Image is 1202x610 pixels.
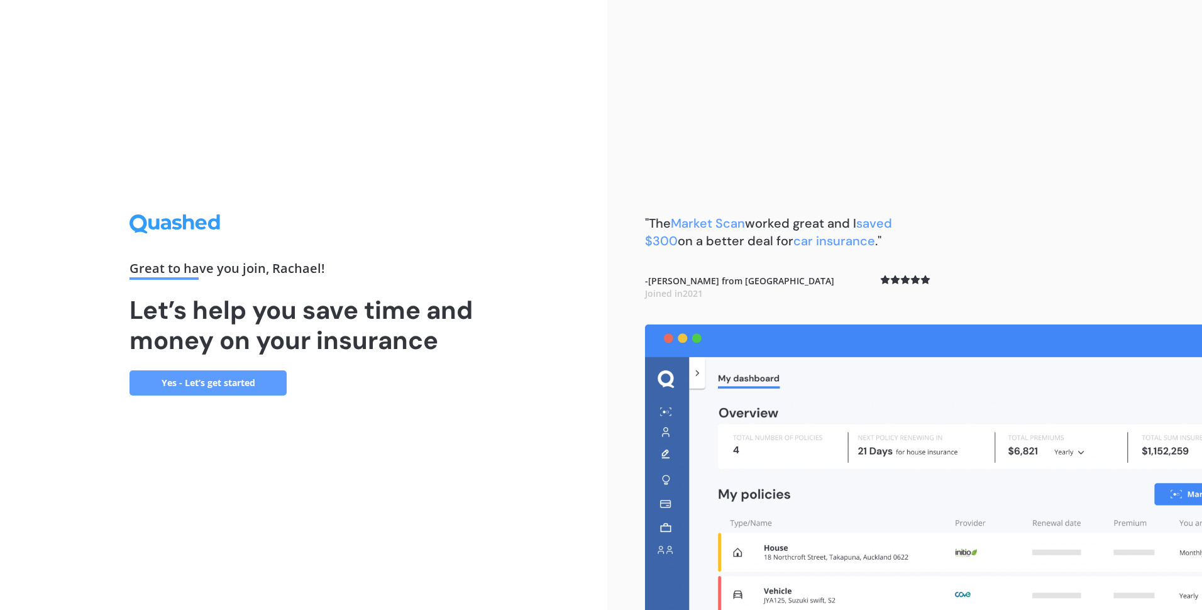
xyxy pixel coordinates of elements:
img: dashboard.webp [645,324,1202,610]
span: Joined in 2021 [645,287,703,299]
b: "The worked great and I on a better deal for ." [645,215,892,249]
div: Great to have you join , Rachael ! [130,262,478,280]
a: Yes - Let’s get started [130,370,287,396]
span: Market Scan [671,215,745,231]
b: - [PERSON_NAME] from [GEOGRAPHIC_DATA] [645,275,834,299]
span: car insurance [793,233,875,249]
h1: Let’s help you save time and money on your insurance [130,295,478,355]
span: saved $300 [645,215,892,249]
